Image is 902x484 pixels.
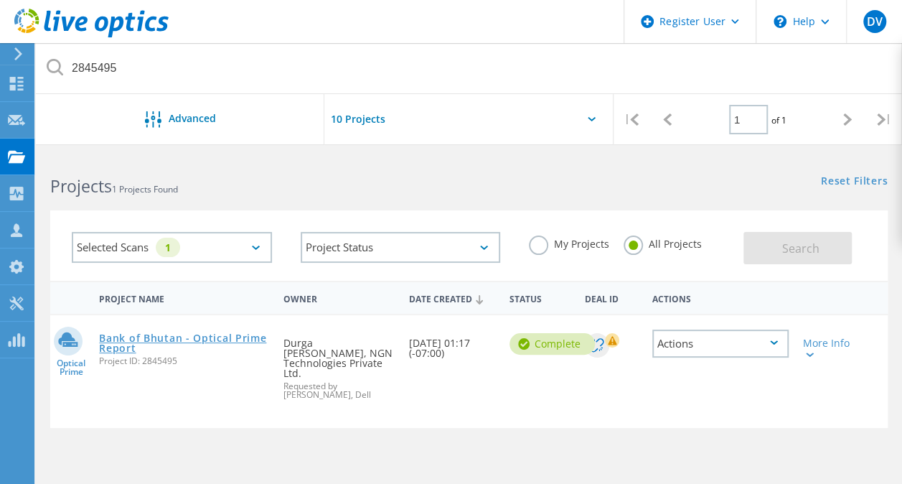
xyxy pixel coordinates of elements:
span: Project ID: 2845495 [99,357,269,366]
div: Selected Scans [72,232,272,263]
div: | [614,94,649,145]
div: Actions [652,330,789,358]
div: Complete [509,333,595,355]
span: DV [866,16,882,27]
label: All Projects [624,236,702,249]
div: Status [502,284,578,311]
div: 1 [156,238,180,257]
div: Deal Id [578,284,644,311]
div: Owner [276,284,402,311]
span: Advanced [169,113,216,124]
button: Search [743,232,852,264]
a: Reset Filters [821,176,888,188]
span: Optical Prime [50,359,92,376]
div: Project Status [301,232,501,263]
svg: \n [774,15,786,28]
div: | [866,94,902,145]
a: Live Optics Dashboard [14,30,169,40]
div: More Info [803,338,855,358]
div: Actions [645,284,796,311]
a: Bank of Bhutan - Optical Prime Report [99,333,269,353]
div: Project Name [92,284,276,311]
div: Durga [PERSON_NAME], NGN Technologies Private Ltd. [276,315,402,414]
span: Search [781,241,819,256]
div: [DATE] 01:17 (-07:00) [402,315,502,373]
span: 1 Projects Found [112,183,178,195]
b: Projects [50,174,112,197]
div: Date Created [402,284,502,312]
label: My Projects [529,236,609,249]
span: Requested by [PERSON_NAME], Dell [283,382,395,399]
span: of 1 [771,114,786,126]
